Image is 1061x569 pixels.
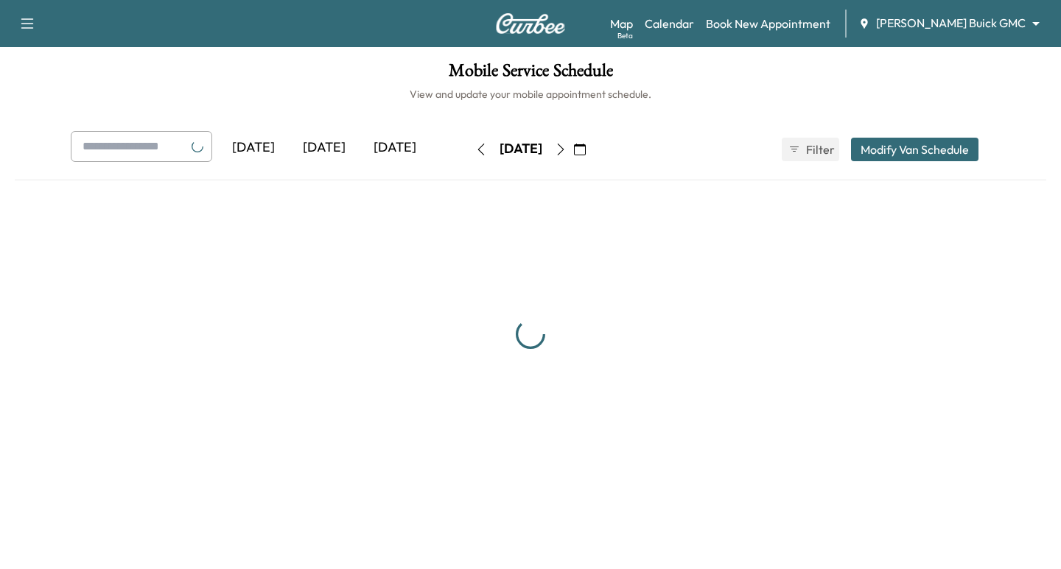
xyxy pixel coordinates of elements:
[806,141,833,158] span: Filter
[15,87,1046,102] h6: View and update your mobile appointment schedule.
[706,15,830,32] a: Book New Appointment
[495,13,566,34] img: Curbee Logo
[500,140,542,158] div: [DATE]
[782,138,839,161] button: Filter
[617,30,633,41] div: Beta
[610,15,633,32] a: MapBeta
[851,138,978,161] button: Modify Van Schedule
[289,131,360,165] div: [DATE]
[15,62,1046,87] h1: Mobile Service Schedule
[645,15,694,32] a: Calendar
[360,131,430,165] div: [DATE]
[218,131,289,165] div: [DATE]
[876,15,1026,32] span: [PERSON_NAME] Buick GMC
